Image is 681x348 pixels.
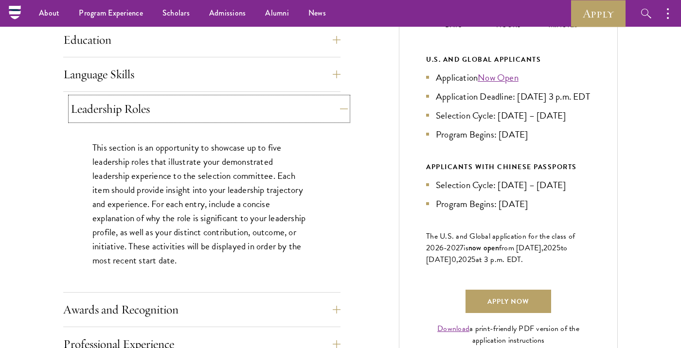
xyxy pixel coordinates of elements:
[426,242,567,265] span: to [DATE]
[71,97,348,121] button: Leadership Roles
[444,242,460,254] span: -202
[426,197,591,211] li: Program Begins: [DATE]
[543,242,556,254] span: 202
[499,242,543,254] span: from [DATE],
[456,254,458,265] span: ,
[471,254,476,265] span: 5
[426,108,591,122] li: Selection Cycle: [DATE] – [DATE]
[426,323,591,346] div: a print-friendly PDF version of the application instructions
[458,254,471,265] span: 202
[468,242,499,253] span: now open
[451,254,456,265] span: 0
[426,178,591,192] li: Selection Cycle: [DATE] – [DATE]
[63,298,340,321] button: Awards and Recognition
[63,63,340,86] button: Language Skills
[426,89,591,104] li: Application Deadline: [DATE] 3 p.m. EDT
[460,242,464,254] span: 7
[426,161,591,173] div: APPLICANTS WITH CHINESE PASSPORTS
[437,323,469,334] a: Download
[426,127,591,141] li: Program Begins: [DATE]
[426,230,575,254] span: The U.S. and Global application for the class of 202
[92,140,311,268] p: This section is an opportunity to showcase up to five leadership roles that illustrate your demon...
[556,242,561,254] span: 5
[63,28,340,52] button: Education
[466,290,551,313] a: Apply Now
[464,242,468,254] span: is
[426,70,591,85] li: Application
[476,254,523,265] span: at 3 p.m. EDT.
[426,53,591,66] div: U.S. and Global Applicants
[439,242,444,254] span: 6
[478,70,519,85] a: Now Open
